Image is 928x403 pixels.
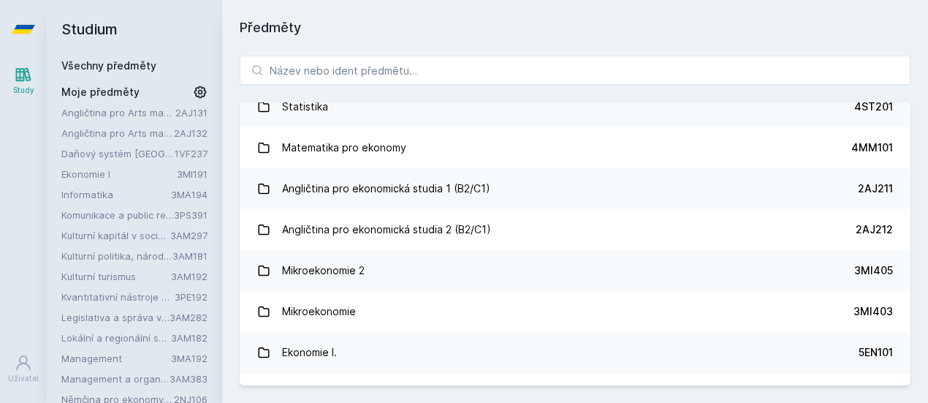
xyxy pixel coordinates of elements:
[61,269,171,284] a: Kulturní turismus
[859,345,893,360] div: 5EN101
[61,85,140,99] span: Moje předměty
[240,332,910,373] a: Ekonomie I. 5EN101
[853,304,893,319] div: 3MI403
[854,263,893,278] div: 3MI405
[856,222,893,237] div: 2AJ212
[172,250,208,262] a: 3AM181
[61,187,171,202] a: Informatika
[61,208,174,222] a: Komunikace a public relations
[175,148,208,159] a: 1VF237
[171,189,208,200] a: 3MA194
[61,105,175,120] a: Angličtina pro Arts management 1 (B2)
[240,127,910,168] a: Matematika pro ekonomy 4MM101
[174,209,208,221] a: 3PS391
[240,291,910,332] a: Mikroekonomie 3MI403
[175,291,208,303] a: 3PE192
[61,126,174,140] a: Angličtina pro Arts management 2 (B2)
[61,167,177,181] a: Ekonomie I
[240,209,910,250] a: Angličtina pro ekonomická studia 2 (B2/C1) 2AJ212
[282,133,406,162] div: Matematika pro ekonomy
[170,312,208,323] a: 3AM282
[240,18,910,38] h1: Předměty
[170,230,208,241] a: 3AM297
[282,215,491,244] div: Angličtina pro ekonomická studia 2 (B2/C1)
[240,86,910,127] a: Statistika 4ST201
[240,56,910,85] input: Název nebo ident předmětu…
[171,332,208,344] a: 3AM182
[13,85,34,96] div: Study
[175,107,208,118] a: 2AJ131
[282,297,356,326] div: Mikroekonomie
[240,250,910,291] a: Mikroekonomie 2 3MI405
[240,168,910,209] a: Angličtina pro ekonomická studia 1 (B2/C1) 2AJ211
[61,290,175,304] a: Kvantitativní nástroje pro Arts Management
[61,331,171,345] a: Lokální a regionální sociologie - sociologie kultury
[282,338,337,367] div: Ekonomie I.
[282,92,328,121] div: Statistika
[3,59,44,103] a: Study
[171,353,208,364] a: 3MA192
[3,347,44,391] a: Uživatel
[61,59,156,72] a: Všechny předměty
[174,127,208,139] a: 2AJ132
[61,249,172,263] a: Kulturní politika, národní, regionální a místní kultura
[171,271,208,282] a: 3AM192
[851,140,893,155] div: 4MM101
[282,174,490,203] div: Angličtina pro ekonomická studia 1 (B2/C1)
[854,99,893,114] div: 4ST201
[61,372,170,386] a: Management a organizace v oblasti výkonného umění
[177,168,208,180] a: 3MI191
[61,228,170,243] a: Kulturní kapitál v socioekonomickém rozvoji
[8,373,39,384] div: Uživatel
[282,256,365,285] div: Mikroekonomie 2
[61,310,170,325] a: Legislativa a správa v oblasti kultury a památkové péče
[170,373,208,385] a: 3AM383
[858,181,893,196] div: 2AJ211
[61,351,171,366] a: Management
[61,146,175,161] a: Daňový systém [GEOGRAPHIC_DATA]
